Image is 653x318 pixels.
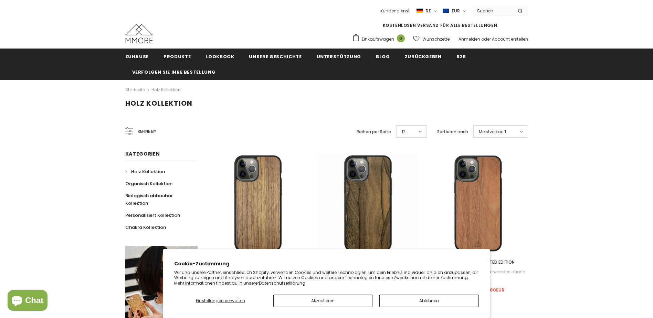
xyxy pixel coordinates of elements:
h2: Cookie-Zustimmung [174,260,479,267]
button: Einstellungen verwalten [174,295,266,307]
span: Holz Kollektion [131,168,165,175]
span: €19.80EUR [480,287,505,293]
a: B2B [456,49,466,64]
a: Zurückgeben [405,49,442,64]
span: KOSTENLOSEN VERSAND FÜR ALLE BESTELLUNGEN [383,22,497,28]
span: Organisch Kollektion [125,180,172,187]
p: Wir und unsere Partner, einschließlich Shopify, verwenden Cookies und weitere Technologien, um de... [174,270,479,286]
span: Meistverkauft [479,128,506,135]
span: Wunschzettel [422,36,451,43]
a: Organisch Kollektion [125,178,172,190]
span: Blog [376,53,390,60]
a: Startseite [125,86,145,94]
span: Kategorien [125,150,160,157]
a: Unterstützung [317,49,361,64]
span: 12 [402,128,406,135]
a: Zuhause [125,49,149,64]
a: Chakra Kollektion [125,221,166,233]
a: Holz Kollektion [125,166,165,178]
img: MMORE Cases [125,24,153,43]
inbox-online-store-chat: Onlineshop-Chat von Shopify [6,290,50,312]
span: Zuhause [125,53,149,60]
a: Datenschutzerklärung [259,280,305,286]
a: Wunschzettel [413,33,451,45]
a: Verfolgen Sie Ihre Bestellung [132,64,216,79]
span: Refine by [138,128,156,135]
a: Personalisiert Kollektion [125,209,180,221]
span: B2B [456,53,466,60]
span: Verfolgen Sie Ihre Bestellung [132,69,216,75]
span: oder [481,36,491,42]
a: Einkaufswagen 0 [352,34,408,44]
label: Sortieren nach [437,128,468,135]
button: Ablehnen [379,295,478,307]
span: Holz Kollektion [125,98,192,108]
span: Chakra Kollektion [125,224,166,231]
span: de [425,8,431,14]
a: Biologisch abbaubar Kollektion [125,190,190,209]
span: Unsere Geschichte [249,53,302,60]
span: Produkte [164,53,191,60]
a: Lookbook [206,49,234,64]
span: Einstellungen verwalten [196,298,245,304]
a: Unsere Geschichte [249,49,302,64]
a: Account erstellen [492,36,528,42]
span: Unterstützung [317,53,361,60]
a: Anmelden [459,36,480,42]
img: i-lang-2.png [417,8,423,14]
span: EUR [452,8,460,14]
span: Biologisch abbaubar Kollektion [125,192,173,206]
span: Personalisiert Kollektion [125,212,180,219]
span: Zurückgeben [405,53,442,60]
input: Search Site [473,6,513,16]
span: 0 [397,34,405,42]
a: Blog [376,49,390,64]
span: Kundendienst [380,8,410,14]
button: Akzeptieren [273,295,372,307]
a: Holz Kollektion [151,87,181,93]
a: Produkte [164,49,191,64]
label: Reihen per Seite [357,128,391,135]
span: Lookbook [206,53,234,60]
span: Einkaufswagen [362,36,394,43]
